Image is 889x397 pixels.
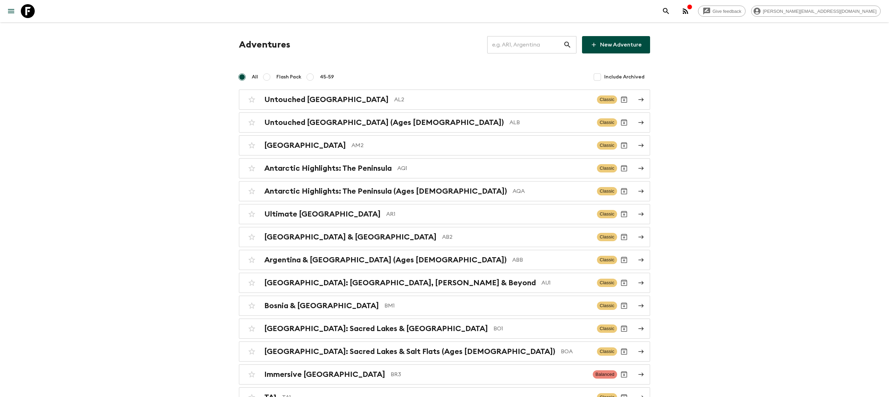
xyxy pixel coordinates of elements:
[597,210,617,218] span: Classic
[493,324,591,333] p: BO1
[264,370,385,379] h2: Immersive [GEOGRAPHIC_DATA]
[239,112,650,133] a: Untouched [GEOGRAPHIC_DATA] (Ages [DEMOGRAPHIC_DATA])ALBClassicArchive
[239,296,650,316] a: Bosnia & [GEOGRAPHIC_DATA]BM1ClassicArchive
[239,227,650,247] a: [GEOGRAPHIC_DATA] & [GEOGRAPHIC_DATA]AB2ClassicArchive
[541,279,591,287] p: AU1
[239,181,650,201] a: Antarctic Highlights: The Peninsula (Ages [DEMOGRAPHIC_DATA])AQAClassicArchive
[604,74,645,81] span: Include Archived
[276,74,301,81] span: Flash Pack
[264,301,379,310] h2: Bosnia & [GEOGRAPHIC_DATA]
[617,276,631,290] button: Archive
[264,118,504,127] h2: Untouched [GEOGRAPHIC_DATA] (Ages [DEMOGRAPHIC_DATA])
[582,36,650,53] a: New Adventure
[617,368,631,381] button: Archive
[394,95,591,104] p: AL2
[512,256,591,264] p: ABB
[239,250,650,270] a: Argentina & [GEOGRAPHIC_DATA] (Ages [DEMOGRAPHIC_DATA])ABBClassicArchive
[264,347,555,356] h2: [GEOGRAPHIC_DATA]: Sacred Lakes & Salt Flats (Ages [DEMOGRAPHIC_DATA])
[320,74,334,81] span: 45-59
[709,9,745,14] span: Give feedback
[597,141,617,150] span: Classic
[597,302,617,310] span: Classic
[264,141,346,150] h2: [GEOGRAPHIC_DATA]
[617,116,631,129] button: Archive
[751,6,881,17] div: [PERSON_NAME][EMAIL_ADDRESS][DOMAIN_NAME]
[351,141,591,150] p: AM2
[391,370,587,379] p: BR3
[264,95,389,104] h2: Untouched [GEOGRAPHIC_DATA]
[593,370,617,379] span: Balanced
[597,256,617,264] span: Classic
[597,347,617,356] span: Classic
[617,299,631,313] button: Archive
[617,161,631,175] button: Archive
[239,319,650,339] a: [GEOGRAPHIC_DATA]: Sacred Lakes & [GEOGRAPHIC_DATA]BO1ClassicArchive
[597,95,617,104] span: Classic
[252,74,258,81] span: All
[239,158,650,178] a: Antarctic Highlights: The PeninsulaAQ1ClassicArchive
[386,210,591,218] p: AR1
[239,204,650,224] a: Ultimate [GEOGRAPHIC_DATA]AR1ClassicArchive
[239,364,650,385] a: Immersive [GEOGRAPHIC_DATA]BR3BalancedArchive
[617,345,631,358] button: Archive
[264,278,536,287] h2: [GEOGRAPHIC_DATA]: [GEOGRAPHIC_DATA], [PERSON_NAME] & Beyond
[442,233,591,241] p: AB2
[759,9,880,14] span: [PERSON_NAME][EMAIL_ADDRESS][DOMAIN_NAME]
[513,187,591,195] p: AQA
[4,4,18,18] button: menu
[264,255,507,264] h2: Argentina & [GEOGRAPHIC_DATA] (Ages [DEMOGRAPHIC_DATA])
[617,138,631,152] button: Archive
[597,324,617,333] span: Classic
[264,210,381,219] h2: Ultimate [GEOGRAPHIC_DATA]
[597,279,617,287] span: Classic
[617,93,631,107] button: Archive
[384,302,591,310] p: BM1
[239,135,650,155] a: [GEOGRAPHIC_DATA]AM2ClassicArchive
[239,273,650,293] a: [GEOGRAPHIC_DATA]: [GEOGRAPHIC_DATA], [PERSON_NAME] & BeyondAU1ClassicArchive
[617,207,631,221] button: Archive
[487,35,563,54] input: e.g. AR1, Argentina
[239,90,650,110] a: Untouched [GEOGRAPHIC_DATA]AL2ClassicArchive
[264,324,488,333] h2: [GEOGRAPHIC_DATA]: Sacred Lakes & [GEOGRAPHIC_DATA]
[239,341,650,362] a: [GEOGRAPHIC_DATA]: Sacred Lakes & Salt Flats (Ages [DEMOGRAPHIC_DATA])BOAClassicArchive
[597,187,617,195] span: Classic
[617,230,631,244] button: Archive
[561,347,591,356] p: BOA
[698,6,746,17] a: Give feedback
[597,164,617,172] span: Classic
[617,253,631,267] button: Archive
[509,118,591,127] p: ALB
[617,184,631,198] button: Archive
[659,4,673,18] button: search adventures
[264,187,507,196] h2: Antarctic Highlights: The Peninsula (Ages [DEMOGRAPHIC_DATA])
[239,38,290,52] h1: Adventures
[597,118,617,127] span: Classic
[597,233,617,241] span: Classic
[264,164,392,173] h2: Antarctic Highlights: The Peninsula
[617,322,631,336] button: Archive
[397,164,591,172] p: AQ1
[264,233,437,242] h2: [GEOGRAPHIC_DATA] & [GEOGRAPHIC_DATA]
